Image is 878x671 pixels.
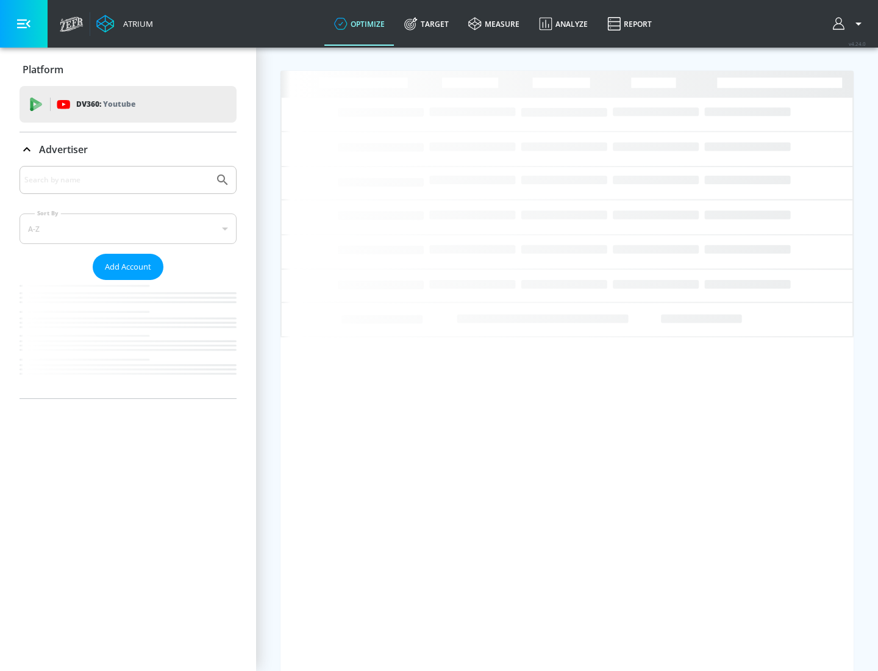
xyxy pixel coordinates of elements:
span: Add Account [105,260,151,274]
a: Report [598,2,662,46]
span: v 4.24.0 [849,40,866,47]
a: optimize [324,2,394,46]
div: Advertiser [20,132,237,167]
div: DV360: Youtube [20,86,237,123]
p: DV360: [76,98,135,111]
nav: list of Advertiser [20,280,237,398]
p: Platform [23,63,63,76]
button: Add Account [93,254,163,280]
p: Advertiser [39,143,88,156]
a: Target [394,2,459,46]
label: Sort By [35,209,61,217]
input: Search by name [24,172,209,188]
p: Youtube [103,98,135,110]
div: A-Z [20,213,237,244]
a: Atrium [96,15,153,33]
div: Atrium [118,18,153,29]
div: Advertiser [20,166,237,398]
div: Platform [20,52,237,87]
a: measure [459,2,529,46]
a: Analyze [529,2,598,46]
